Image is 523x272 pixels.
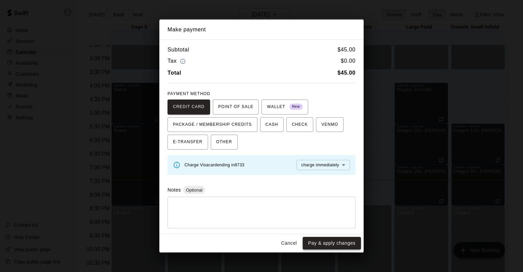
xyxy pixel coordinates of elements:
[168,100,210,115] button: CREDIT CARD
[337,70,355,76] b: $ 45.00
[292,119,308,130] span: CHECK
[289,102,303,111] span: New
[321,119,338,130] span: VENMO
[168,70,181,76] b: Total
[303,237,361,250] button: Pay & apply changes
[211,135,238,150] button: OTHER
[337,45,355,54] h6: $ 45.00
[168,117,257,132] button: PACKAGE / MEMBERSHIP CREDITS
[185,163,244,167] span: Charge Visa card ending in 8733
[261,100,308,115] button: WALLET New
[173,119,252,130] span: PACKAGE / MEMBERSHIP CREDITS
[341,57,355,66] h6: $ 0.00
[260,117,284,132] button: CASH
[278,237,300,250] button: Cancel
[213,100,259,115] button: POINT OF SALE
[168,45,189,54] h6: Subtotal
[267,102,303,112] span: WALLET
[173,102,205,112] span: CREDIT CARD
[173,137,203,148] span: E-TRANSFER
[168,187,181,193] label: Notes
[159,20,364,40] h2: Make payment
[216,137,232,148] span: OTHER
[168,135,208,150] button: E-TRANSFER
[301,163,339,167] span: charge immediately
[316,117,344,132] button: VENMO
[168,91,210,96] span: PAYMENT METHOD
[266,119,278,130] span: CASH
[286,117,313,132] button: CHECK
[168,57,187,66] h6: Tax
[183,187,205,193] span: Optional
[218,102,253,112] span: POINT OF SALE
